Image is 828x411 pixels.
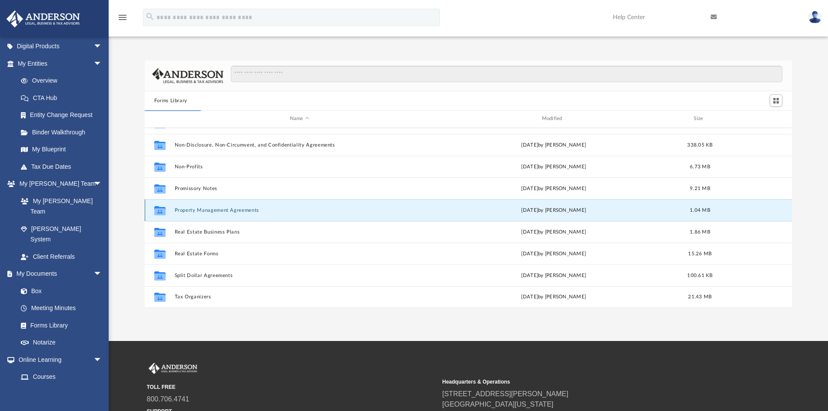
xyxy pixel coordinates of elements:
[145,128,792,308] div: grid
[12,317,106,334] a: Forms Library
[12,89,115,107] a: CTA Hub
[6,175,111,193] a: My [PERSON_NAME] Teamarrow_drop_down
[429,271,679,279] div: [DATE] by [PERSON_NAME]
[154,97,187,105] button: Forms Library
[12,300,111,317] a: Meeting Minutes
[690,186,710,190] span: 9.21 MB
[429,206,679,214] div: [DATE] by [PERSON_NAME]
[12,158,115,175] a: Tax Due Dates
[174,186,425,191] button: Promissory Notes
[93,265,111,283] span: arrow_drop_down
[147,363,199,374] img: Anderson Advisors Platinum Portal
[12,248,111,265] a: Client Referrals
[174,115,424,123] div: Name
[117,12,128,23] i: menu
[93,38,111,56] span: arrow_drop_down
[690,207,710,212] span: 1.04 MB
[93,351,111,369] span: arrow_drop_down
[808,11,821,23] img: User Pic
[690,229,710,234] span: 1.86 MB
[4,10,83,27] img: Anderson Advisors Platinum Portal
[682,115,717,123] div: Size
[93,175,111,193] span: arrow_drop_down
[174,273,425,278] button: Split Dollar Agreements
[12,124,115,141] a: Binder Walkthrough
[429,228,679,236] div: [DATE] by [PERSON_NAME]
[687,273,712,277] span: 100.61 KB
[174,164,425,170] button: Non-Profits
[147,383,436,391] small: TOLL FREE
[12,192,106,220] a: My [PERSON_NAME] Team
[149,115,170,123] div: id
[174,207,425,213] button: Property Management Agreements
[442,390,569,398] a: [STREET_ADDRESS][PERSON_NAME]
[428,115,678,123] div: Modified
[174,294,425,300] button: Tax Organizers
[147,395,190,403] a: 800.706.4741
[429,250,679,257] div: [DATE] by [PERSON_NAME]
[12,334,111,351] a: Notarize
[174,142,425,148] button: Non-Disclosure, Non-Circumvent, and Confidentiality Agreements
[145,12,155,21] i: search
[174,229,425,235] button: Real Estate Business Plans
[442,378,732,386] small: Headquarters & Operations
[117,17,128,23] a: menu
[6,38,115,55] a: Digital Productsarrow_drop_down
[12,282,106,300] a: Box
[174,251,425,257] button: Real Estate Forms
[687,142,712,147] span: 338.05 KB
[442,401,554,408] a: [GEOGRAPHIC_DATA][US_STATE]
[429,163,679,170] div: [DATE] by [PERSON_NAME]
[688,294,712,299] span: 21.43 MB
[93,55,111,73] span: arrow_drop_down
[429,184,679,192] div: [DATE] by [PERSON_NAME]
[429,293,679,301] div: [DATE] by [PERSON_NAME]
[721,115,782,123] div: id
[690,164,710,169] span: 6.73 MB
[6,265,111,283] a: My Documentsarrow_drop_down
[12,107,115,124] a: Entity Change Request
[6,351,111,368] a: Online Learningarrow_drop_down
[12,220,111,248] a: [PERSON_NAME] System
[12,72,115,90] a: Overview
[6,55,115,72] a: My Entitiesarrow_drop_down
[688,251,712,256] span: 15.26 MB
[770,94,783,107] button: Switch to Grid View
[12,141,111,158] a: My Blueprint
[12,368,111,386] a: Courses
[429,141,679,149] div: [DATE] by [PERSON_NAME]
[231,66,782,82] input: Search files and folders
